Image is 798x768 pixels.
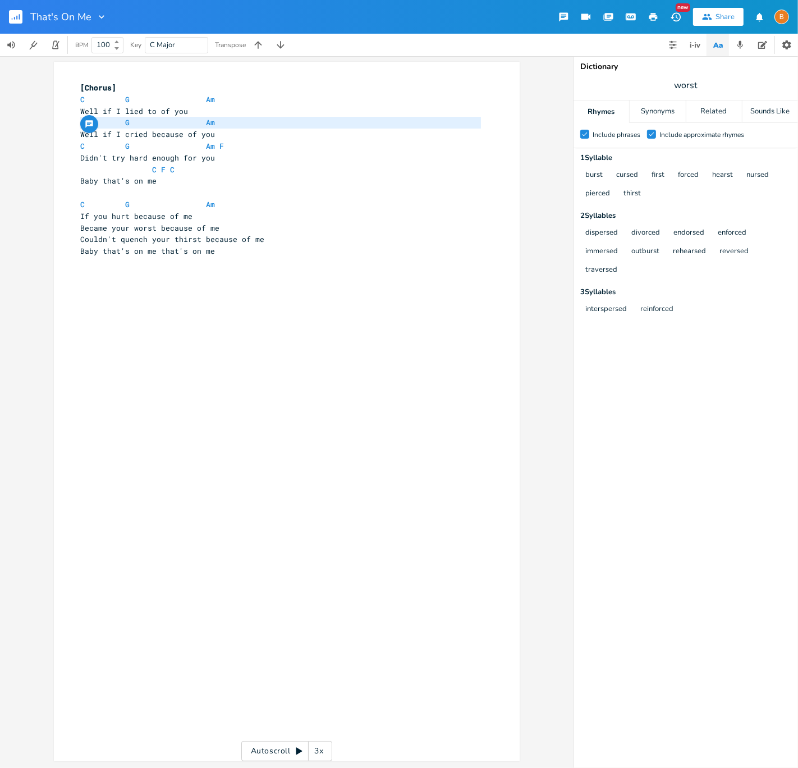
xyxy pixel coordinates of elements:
span: That's On Me [30,12,91,22]
span: Became your worst because of me [81,223,220,233]
div: Brian Lawley [774,10,789,24]
span: [Chorus] [81,83,117,93]
button: interspersed [585,305,627,314]
div: Rhymes [574,100,629,123]
span: G [126,94,130,104]
span: C [171,164,175,175]
span: Am [207,117,215,127]
span: Am [207,141,215,151]
span: C [153,164,157,175]
div: Share [716,12,735,22]
span: C [81,94,85,104]
div: New [676,3,690,12]
div: 3 Syllable s [580,289,791,296]
span: C [81,141,85,151]
div: Dictionary [580,63,791,71]
div: Key [130,42,141,48]
div: 2 Syllable s [580,212,791,220]
span: worst [674,79,698,92]
button: cursed [616,171,638,180]
span: Couldn't quench your thirst because of me [81,234,265,244]
button: New [664,7,687,27]
span: Baby that's on me [81,176,157,186]
button: dispersed [585,228,618,238]
span: C [81,199,85,209]
span: Baby that's on me that's on me [81,246,215,256]
button: Share [693,8,744,26]
button: reinforced [640,305,673,314]
span: If you hurt because of me [81,211,193,221]
button: endorsed [673,228,704,238]
div: Include phrases [593,131,640,138]
button: outburst [631,247,659,257]
div: Related [686,100,742,123]
span: G [126,117,130,127]
div: 3x [309,741,329,761]
button: divorced [631,228,660,238]
div: Include approximate rhymes [659,131,744,138]
button: B [774,4,789,30]
button: thirst [623,189,641,199]
button: forced [678,171,699,180]
button: immersed [585,247,618,257]
button: reversed [719,247,749,257]
span: Am [207,94,215,104]
button: pierced [585,189,610,199]
button: traversed [585,266,617,275]
span: Am [207,199,215,209]
button: rehearsed [673,247,706,257]
span: C Major [150,40,175,50]
button: first [652,171,664,180]
span: Didn't try hard enough for you [81,153,215,163]
button: enforced [718,228,746,238]
div: 1 Syllable [580,154,791,162]
span: F [162,164,166,175]
div: Transpose [215,42,246,48]
span: F [220,141,224,151]
div: Sounds Like [742,100,798,123]
button: nursed [746,171,769,180]
button: hearst [712,171,733,180]
span: G [126,141,130,151]
button: burst [585,171,603,180]
span: Well if I cried because of you [81,129,215,139]
div: BPM [75,42,88,48]
div: Synonyms [630,100,685,123]
span: G [126,199,130,209]
span: Well if I lied to of you [81,106,189,116]
div: Autoscroll [241,741,332,761]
